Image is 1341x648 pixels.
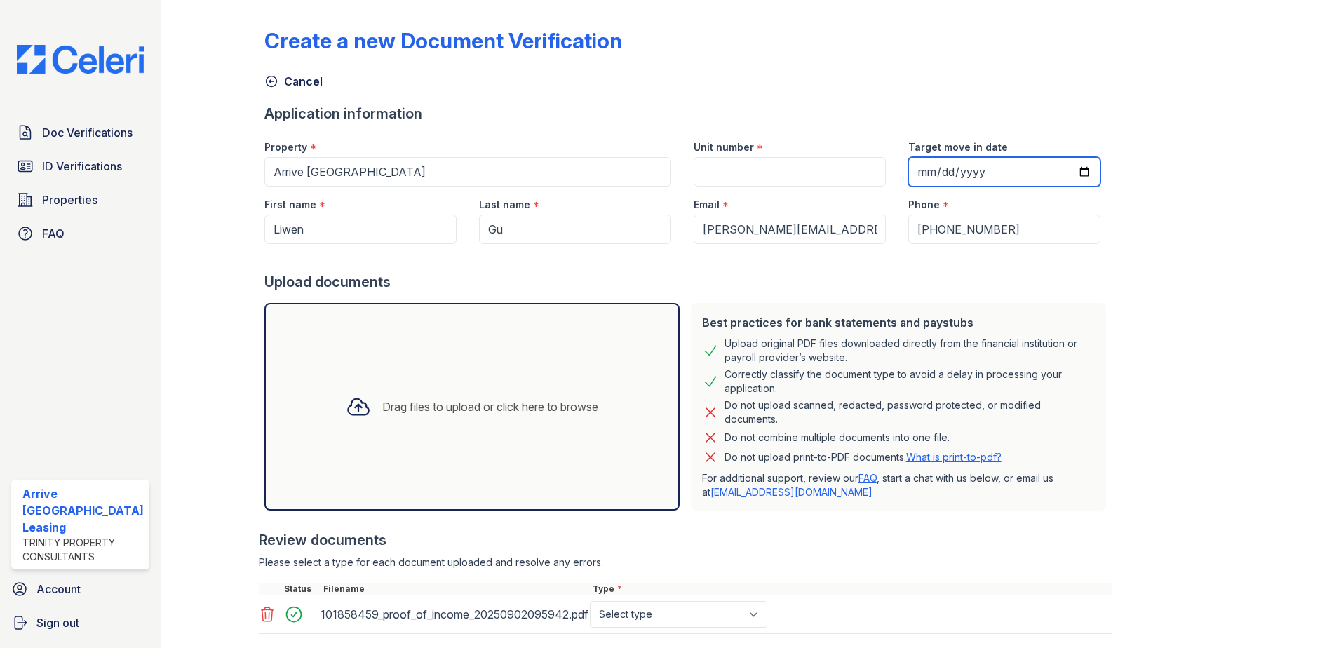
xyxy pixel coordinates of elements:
div: Create a new Document Verification [264,28,622,53]
div: Do not combine multiple documents into one file. [725,429,950,446]
div: Upload original PDF files downloaded directly from the financial institution or payroll provider’... [725,337,1095,365]
label: First name [264,198,316,212]
div: Please select a type for each document uploaded and resolve any errors. [259,555,1112,569]
img: CE_Logo_Blue-a8612792a0a2168367f1c8372b55b34899dd931a85d93a1a3d3e32e68fde9ad4.png [6,45,155,74]
p: Do not upload print-to-PDF documents. [725,450,1002,464]
span: FAQ [42,225,65,242]
div: Do not upload scanned, redacted, password protected, or modified documents. [725,398,1095,426]
div: Arrive [GEOGRAPHIC_DATA] Leasing [22,485,144,536]
a: ID Verifications [11,152,149,180]
div: Application information [264,104,1112,123]
a: Properties [11,186,149,214]
label: Target move in date [908,140,1008,154]
a: Sign out [6,609,155,637]
a: Cancel [264,73,323,90]
span: Doc Verifications [42,124,133,141]
span: Sign out [36,614,79,631]
div: Type [590,583,1112,595]
a: Doc Verifications [11,119,149,147]
div: Status [281,583,321,595]
div: Review documents [259,530,1112,550]
div: Upload documents [264,272,1112,292]
a: FAQ [858,472,877,484]
div: 101858459_proof_of_income_20250902095942.pdf [321,603,584,626]
a: [EMAIL_ADDRESS][DOMAIN_NAME] [710,486,872,498]
label: Property [264,140,307,154]
label: Last name [479,198,530,212]
div: Filename [321,583,590,595]
a: FAQ [11,220,149,248]
a: What is print-to-pdf? [906,451,1002,463]
label: Email [694,198,720,212]
label: Phone [908,198,940,212]
span: Account [36,581,81,598]
label: Unit number [694,140,754,154]
div: Correctly classify the document type to avoid a delay in processing your application. [725,367,1095,396]
div: Trinity Property Consultants [22,536,144,564]
a: Account [6,575,155,603]
p: For additional support, review our , start a chat with us below, or email us at [702,471,1095,499]
div: Best practices for bank statements and paystubs [702,314,1095,331]
span: Properties [42,191,97,208]
span: ID Verifications [42,158,122,175]
div: Drag files to upload or click here to browse [382,398,598,415]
